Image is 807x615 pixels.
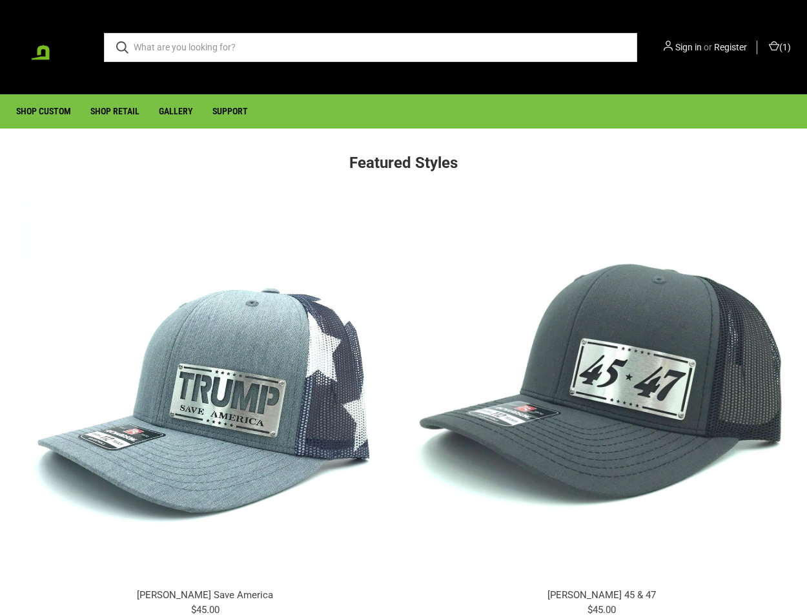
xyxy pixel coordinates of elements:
[18,15,83,79] a: BadgeCaps
[349,154,458,172] strong: Featured Styles
[767,41,791,54] a: Cart with 0 items
[149,95,203,128] a: Gallery
[547,589,656,601] a: [PERSON_NAME] 45 & 47
[714,41,747,54] a: Register
[18,16,83,78] img: BadgeCaps
[675,41,702,54] a: Sign in
[782,41,788,54] span: 1
[203,95,258,128] a: Support
[6,95,81,128] a: Shop Custom
[137,589,273,601] a: [PERSON_NAME] Save America
[81,95,149,128] a: Shop Retail
[104,33,637,62] input: What are you looking for?
[414,201,790,578] img: Trump 45 & 47
[704,42,712,52] span: or
[17,201,394,578] img: Trump Save America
